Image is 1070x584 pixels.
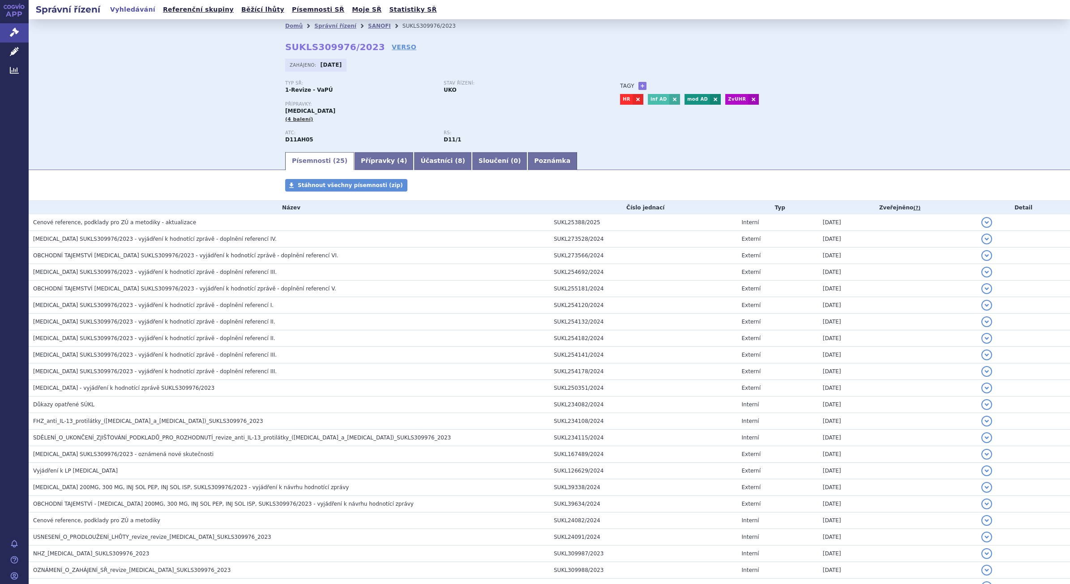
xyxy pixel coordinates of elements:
[913,205,920,211] abbr: (?)
[527,152,577,170] a: Poznámka
[33,286,336,292] span: OBCHODNÍ TAJEMSTVÍ DUPIXENT SUKLS309976/2023 - vyjádření k hodnotící zprávě - doplnění referencí V.
[742,550,759,557] span: Interní
[742,435,759,441] span: Interní
[285,116,313,122] span: (4 balení)
[414,152,471,170] a: Účastníci (8)
[818,546,977,562] td: [DATE]
[549,430,737,446] td: SUKL234115/2024
[981,532,992,542] button: detail
[981,416,992,426] button: detail
[386,4,439,16] a: Statistiky SŘ
[285,87,333,93] strong: 1-Revize - VaPÚ
[818,363,977,380] td: [DATE]
[285,136,313,143] strong: DUPILUMAB
[742,352,761,358] span: Externí
[33,368,277,375] span: DUPIXENT SUKLS309976/2023 - vyjádření k hodnotící zprávě - doplnění referencí III.
[742,385,761,391] span: Externí
[458,157,462,164] span: 8
[818,281,977,297] td: [DATE]
[472,152,527,170] a: Sloučení (0)
[285,81,435,86] p: Typ SŘ:
[33,451,214,457] span: DUPIXENT SUKLS309976/2023 - oznámená nové skutečnosti
[818,413,977,430] td: [DATE]
[818,214,977,231] td: [DATE]
[549,562,737,579] td: SUKL309988/2023
[549,264,737,281] td: SUKL254692/2024
[549,496,737,512] td: SUKL39634/2024
[33,269,277,275] span: DUPIXENT SUKLS309976/2023 - vyjádření k hodnotící zprávě - doplnění referencí III.
[549,446,737,463] td: SUKL167489/2024
[742,468,761,474] span: Externí
[285,42,385,52] strong: SUKLS309976/2023
[33,484,349,490] span: DUPIXENT 200MG, 300 MG, INJ SOL PEP, INJ SOL ISP, SUKLS309976/2023 - vyjádření k návrhu hodnotící...
[33,219,196,226] span: Cenové reference, podklady pro ZÚ a metodiky - aktualizace
[742,219,759,226] span: Interní
[818,330,977,347] td: [DATE]
[737,201,818,214] th: Typ
[818,247,977,264] td: [DATE]
[33,319,275,325] span: DUPIXENT SUKLS309976/2023 - vyjádření k hodnotící zprávě - doplnění referencí II.
[818,264,977,281] td: [DATE]
[444,87,457,93] strong: UKO
[638,82,646,90] a: +
[818,562,977,579] td: [DATE]
[981,383,992,393] button: detail
[818,496,977,512] td: [DATE]
[620,94,633,105] a: HR
[742,501,761,507] span: Externí
[285,23,303,29] a: Domů
[289,4,347,16] a: Písemnosti SŘ
[33,418,263,424] span: FHZ_anti_IL-13_protilátky_(dupilumab_a_lebrikizumab)_SUKLS309976_2023
[742,269,761,275] span: Externí
[818,479,977,496] td: [DATE]
[33,252,338,259] span: OBCHODNÍ TAJEMSTVÍ DUPIXENT SUKLS309976/2023 - vyjádření k hodnotící zprávě - doplnění referencí VI.
[742,302,761,308] span: Externí
[33,352,277,358] span: DUPIXENT SUKLS309976/2023 - vyjádření k hodnotící zprávě - doplnění referencí III.
[549,231,737,247] td: SUKL273528/2024
[107,4,158,16] a: Vyhledávání
[981,399,992,410] button: detail
[400,157,404,164] span: 4
[981,283,992,294] button: detail
[549,330,737,347] td: SUKL254182/2024
[818,529,977,546] td: [DATE]
[818,430,977,446] td: [DATE]
[981,465,992,476] button: detail
[29,3,107,16] h2: Správní řízení
[818,297,977,314] td: [DATE]
[298,182,403,188] span: Stáhnout všechny písemnosti (zip)
[336,157,344,164] span: 25
[981,300,992,311] button: detail
[981,366,992,377] button: detail
[549,314,737,330] td: SUKL254132/2024
[368,23,391,29] a: SANOFI
[33,236,277,242] span: DUPIXENT SUKLS309976/2023 - vyjádření k hodnotící zprávě - doplnění referencí IV.
[981,350,992,360] button: detail
[620,81,634,91] h3: Tagy
[981,316,992,327] button: detail
[981,333,992,344] button: detail
[981,217,992,228] button: detail
[981,499,992,509] button: detail
[285,102,602,107] p: Přípravky:
[818,396,977,413] td: [DATE]
[549,529,737,546] td: SUKL24091/2024
[33,401,94,408] span: Důkazy opatřené SÚKL
[33,335,275,341] span: DUPIXENT SUKLS309976/2023 - vyjádření k hodnotící zprávě - doplnění referencí II.
[549,396,737,413] td: SUKL234082/2024
[818,446,977,463] td: [DATE]
[685,94,710,105] a: mod AD
[742,236,761,242] span: Externí
[392,43,416,51] a: VERSO
[354,152,414,170] a: Přípravky (4)
[981,267,992,277] button: detail
[742,567,759,573] span: Interní
[549,247,737,264] td: SUKL273566/2024
[742,451,761,457] span: Externí
[742,286,761,292] span: Externí
[239,4,287,16] a: Běžící lhůty
[742,368,761,375] span: Externí
[818,231,977,247] td: [DATE]
[33,534,271,540] span: USNESENÍ_O_PRODLOUŽENÍ_LHŮTY_revize_revize_dupilumab_SUKLS309976_2023
[549,214,737,231] td: SUKL25388/2025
